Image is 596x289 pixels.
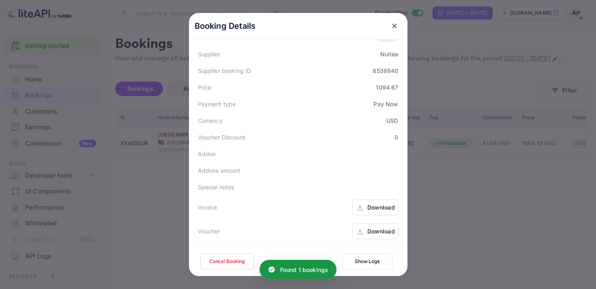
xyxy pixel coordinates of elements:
div: 1094.67 [376,83,398,92]
div: Nuitée [380,50,399,58]
button: Cancel Booking [200,253,254,270]
button: close [387,19,402,33]
div: Payment type [198,100,236,108]
div: Download [367,227,395,235]
div: Supplier booking ID [198,66,251,75]
p: Found 1 bookings [280,265,328,274]
div: Download [367,203,395,212]
div: Price [198,83,212,92]
div: USD [386,116,398,125]
div: Special notes [198,183,234,191]
div: Voucher Discount [198,133,245,141]
div: Addon [198,150,216,158]
div: Addons amount [198,166,241,175]
div: Supplier [198,50,220,58]
div: Invoice [198,203,217,212]
p: Booking Details [195,20,256,32]
div: 8538840 [373,66,398,75]
div: 0 [394,133,398,141]
div: Voucher [198,227,220,235]
button: Show Logs [342,253,392,270]
div: Currency [198,116,223,125]
div: Pay Now [373,100,398,108]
